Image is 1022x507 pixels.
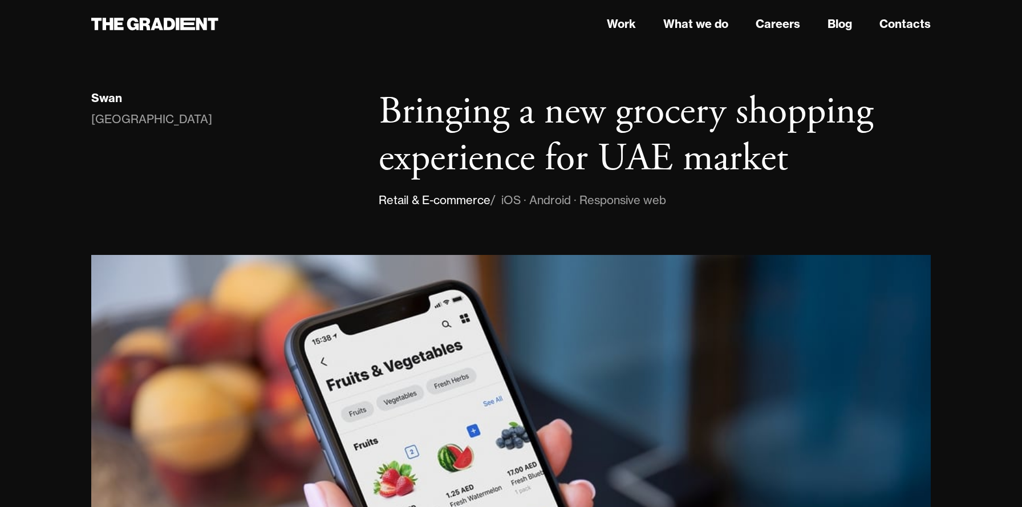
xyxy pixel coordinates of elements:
[828,15,852,33] a: Blog
[663,15,728,33] a: What we do
[607,15,636,33] a: Work
[490,191,666,209] div: / iOS · Android · Responsive web
[91,110,212,128] div: [GEOGRAPHIC_DATA]
[91,91,122,106] div: Swan
[756,15,800,33] a: Careers
[379,89,931,182] h1: Bringing a new grocery shopping experience for UAE market
[879,15,931,33] a: Contacts
[379,191,490,209] div: Retail & E-commerce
